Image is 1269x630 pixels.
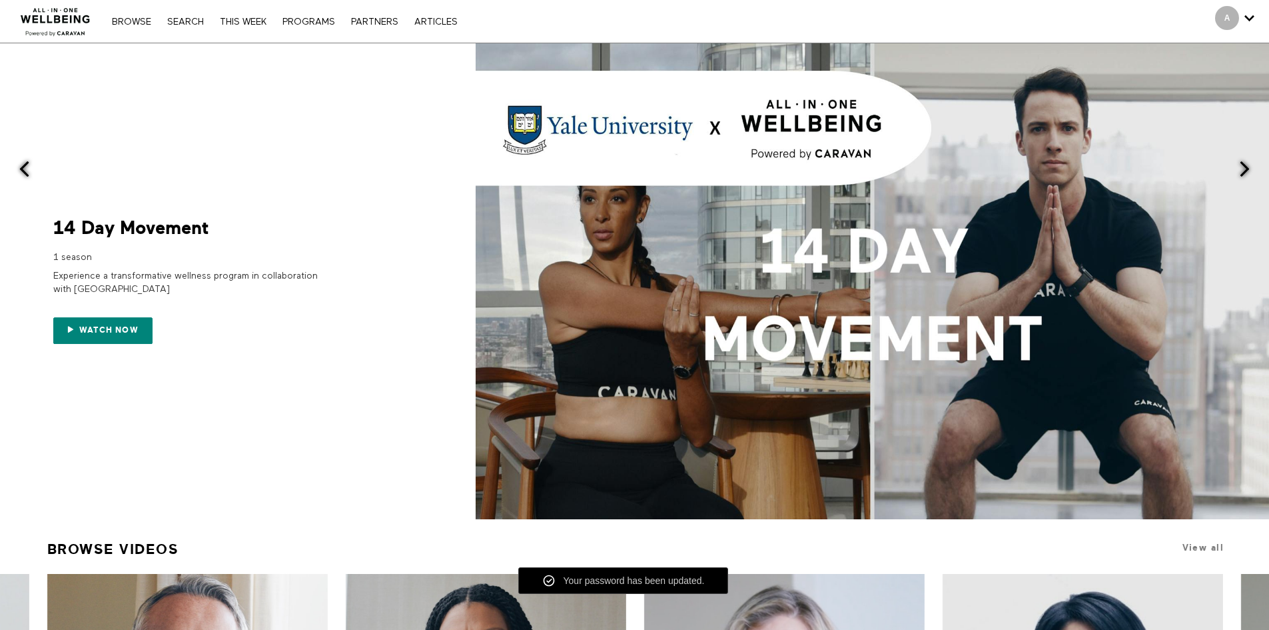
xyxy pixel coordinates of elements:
[408,17,464,27] a: ARTICLES
[47,535,179,563] a: Browse Videos
[1182,543,1224,553] a: View all
[105,15,464,28] nav: Primary
[105,17,158,27] a: Browse
[161,17,211,27] a: Search
[344,17,405,27] a: PARTNERS
[542,574,556,587] img: check-mark
[556,574,705,587] div: Your password has been updated.
[213,17,273,27] a: THIS WEEK
[276,17,342,27] a: PROGRAMS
